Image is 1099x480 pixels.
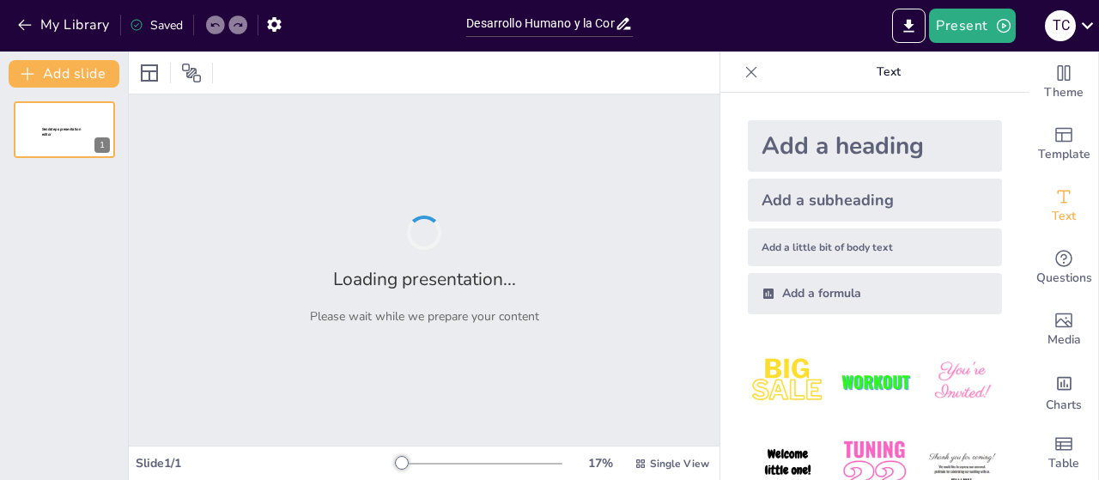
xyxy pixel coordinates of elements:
span: Theme [1044,83,1084,102]
div: t c [1045,10,1076,41]
span: Table [1048,454,1079,473]
button: Add slide [9,60,119,88]
span: Media [1047,331,1081,349]
div: Add a heading [748,120,1002,172]
div: Slide 1 / 1 [136,455,398,471]
div: Add ready made slides [1029,113,1098,175]
img: 3.jpeg [922,342,1002,422]
img: 1.jpeg [748,342,828,422]
span: Template [1038,145,1090,164]
div: Add a formula [748,273,1002,314]
div: Add charts and graphs [1029,361,1098,422]
span: Questions [1036,269,1092,288]
span: Single View [650,457,709,471]
button: Export to PowerPoint [892,9,926,43]
div: Add text boxes [1029,175,1098,237]
div: Get real-time input from your audience [1029,237,1098,299]
span: Charts [1046,396,1082,415]
div: 1 [14,101,115,158]
span: Sendsteps presentation editor [42,127,81,137]
button: t c [1045,9,1076,43]
span: Position [181,63,202,83]
div: Layout [136,59,163,87]
p: Please wait while we prepare your content [310,308,539,325]
div: Add a little bit of body text [748,228,1002,266]
h2: Loading presentation... [333,267,516,291]
div: Change the overall theme [1029,52,1098,113]
button: My Library [13,11,117,39]
div: Saved [130,17,183,33]
img: 2.jpeg [835,342,914,422]
input: Insert title [466,11,614,36]
div: 17 % [580,455,621,471]
div: Add a subheading [748,179,1002,222]
p: Text [765,52,1012,93]
button: Present [929,9,1015,43]
div: Add images, graphics, shapes or video [1029,299,1098,361]
div: 1 [94,137,110,153]
span: Text [1052,207,1076,226]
